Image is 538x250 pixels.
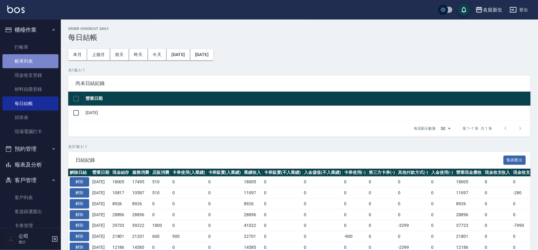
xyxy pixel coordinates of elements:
[207,177,243,188] td: 0
[68,68,531,73] p: 共 1 筆, 1 / 1
[171,220,207,231] td: 0
[151,198,171,209] td: 0
[19,233,50,239] h5: 公司
[483,188,512,199] td: 0
[2,111,58,125] a: 排班表
[343,169,367,177] th: 卡券使用(-)
[5,233,17,245] img: Person
[242,220,262,231] td: 41022
[367,188,397,199] td: 0
[262,220,303,231] td: 0
[2,68,58,82] a: 現金收支登錄
[76,80,523,86] span: 尚未日結紀錄
[171,169,207,177] th: 卡券使用(入業績)
[131,209,151,220] td: 28896
[111,177,131,188] td: 18005
[396,188,430,199] td: 0
[262,231,303,242] td: 0
[111,220,131,231] td: 29733
[396,209,430,220] td: 0
[483,209,512,220] td: 0
[343,198,367,209] td: 0
[2,157,58,173] button: 報表及分析
[483,198,512,209] td: 0
[343,209,367,220] td: 0
[2,125,58,139] a: 現場電腦打卡
[2,191,58,205] a: 客戶列表
[483,220,512,231] td: 0
[455,188,483,199] td: 11097
[171,198,207,209] td: 0
[91,220,111,231] td: [DATE]
[463,126,492,131] p: 第 1–1 筆 共 1 筆
[455,209,483,220] td: 28896
[242,209,262,220] td: 28896
[343,188,367,199] td: 0
[367,198,397,209] td: 0
[68,169,91,177] th: 解除日結
[70,221,89,230] button: 解除
[367,220,397,231] td: 0
[430,169,455,177] th: 入金使用(-)
[2,141,58,157] button: 預約管理
[111,231,131,242] td: 21801
[151,209,171,220] td: 0
[455,231,483,242] td: 21801
[91,209,111,220] td: [DATE]
[438,120,453,137] div: 50
[110,49,129,60] button: 前天
[131,220,151,231] td: 39222
[2,97,58,111] a: 每日結帳
[303,231,343,242] td: 0
[458,4,470,16] button: save
[262,169,303,177] th: 卡券販賣(不入業績)
[303,220,343,231] td: 0
[68,33,531,42] h3: 每日結帳
[430,220,455,231] td: 0
[396,177,430,188] td: 0
[303,198,343,209] td: 0
[430,177,455,188] td: 0
[262,198,303,209] td: 0
[2,172,58,188] button: 客戶管理
[129,49,148,60] button: 昨天
[2,22,58,38] button: 櫃檯作業
[171,188,207,199] td: 0
[207,198,243,209] td: 0
[303,209,343,220] td: 0
[207,209,243,220] td: 0
[507,4,531,16] button: 登出
[207,220,243,231] td: 0
[151,188,171,199] td: 510
[343,220,367,231] td: 0
[70,199,89,209] button: 解除
[84,92,531,106] th: 營業日期
[343,231,367,242] td: -900
[455,177,483,188] td: 18005
[483,169,512,177] th: 現金收支收入
[367,177,397,188] td: 0
[242,177,262,188] td: 18005
[2,205,58,219] a: 客資篩選匯出
[430,209,455,220] td: 0
[303,188,343,199] td: 0
[242,188,262,199] td: 11097
[2,82,58,96] a: 材料自購登錄
[84,106,531,120] td: [DATE]
[242,198,262,209] td: 8926
[91,231,111,242] td: [DATE]
[504,156,526,165] button: 報表匯出
[396,231,430,242] td: 0
[367,209,397,220] td: 0
[148,49,167,60] button: 今天
[87,49,110,60] button: 上個月
[171,209,207,220] td: 0
[190,49,213,60] button: [DATE]
[483,6,502,14] div: 名留新生
[7,5,25,13] img: Logo
[396,198,430,209] td: 0
[262,177,303,188] td: 0
[207,169,243,177] th: 卡券販賣(入業績)
[483,177,512,188] td: 0
[171,177,207,188] td: 0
